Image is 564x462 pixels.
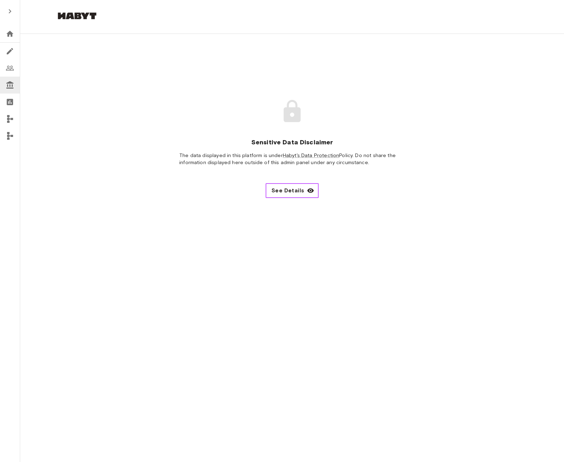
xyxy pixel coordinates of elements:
[272,186,304,195] span: See Details
[179,152,405,166] span: The data displayed in this platform is under Policy. Do not share the information displayed here ...
[56,12,98,19] img: Habyt
[283,152,339,158] a: Habyt's Data Protection
[251,138,333,146] span: Sensitive Data Disclaimer
[266,183,319,198] button: See Details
